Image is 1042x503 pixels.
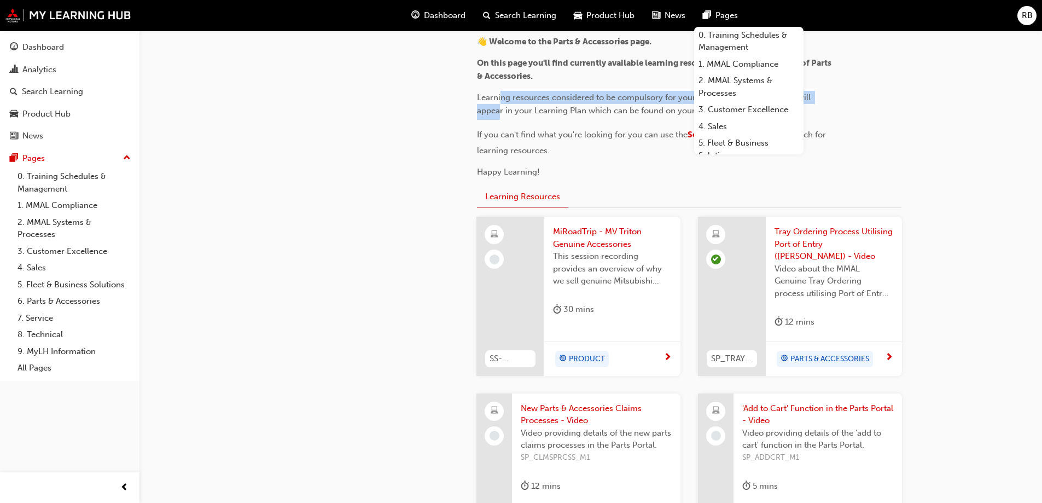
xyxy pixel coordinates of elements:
[4,82,135,102] a: Search Learning
[742,479,778,493] div: 5 mins
[22,152,45,165] div: Pages
[643,4,694,27] a: news-iconNews
[13,197,135,214] a: 1. MMAL Compliance
[4,35,135,148] button: DashboardAnalyticsSearch LearningProduct HubNews
[13,293,135,310] a: 6. Parts & Accessories
[521,452,672,464] span: SP_CLMSPRCSS_M1
[521,479,529,493] span: duration-icon
[694,118,804,135] a: 4. Sales
[569,353,605,366] span: PRODUCT
[663,353,672,363] span: next-icon
[411,9,420,22] span: guage-icon
[13,276,135,293] a: 5. Fleet & Business Solutions
[483,9,491,22] span: search-icon
[22,63,56,76] div: Analytics
[742,427,893,452] span: Video providing details of the 'add to cart' function in the Parts Portal.
[665,9,685,22] span: News
[712,228,720,242] span: learningResourceType_ELEARNING-icon
[742,452,893,464] span: SP_ADDCRT_M1
[22,41,64,54] div: Dashboard
[781,352,788,366] span: target-icon
[403,4,474,27] a: guage-iconDashboard
[10,87,18,97] span: search-icon
[13,310,135,327] a: 7. Service
[474,4,565,27] a: search-iconSearch Learning
[477,37,651,47] span: 👋 Welcome to the Parts & Accessories page.
[694,4,747,27] a: pages-iconPages
[13,168,135,197] a: 0. Training Schedules & Management
[775,263,893,300] span: Video about the MMAL Genuine Tray Ordering process utilising Port of Entry ([PERSON_NAME]) locati...
[10,65,18,75] span: chart-icon
[711,431,721,441] span: learningRecordVerb_NONE-icon
[742,479,750,493] span: duration-icon
[477,130,688,140] span: If you can't find what you're looking for you can use the
[694,135,804,164] a: 5. Fleet & Business Solutions
[694,72,804,101] a: 2. MMAL Systems & Processes
[22,85,83,98] div: Search Learning
[22,108,71,120] div: Product Hub
[565,4,643,27] a: car-iconProduct Hub
[698,217,902,376] a: SP_TRAYORDR_M1Tray Ordering Process Utilising Port of Entry ([PERSON_NAME]) - VideoVideo about th...
[4,148,135,169] button: Pages
[885,353,893,363] span: next-icon
[476,217,680,376] a: SS-MVTGA-M1MiRoadTrip - MV Triton Genuine AccessoriesThis session recording provides an overview ...
[13,343,135,360] a: 9. MyLH Information
[22,130,43,142] div: News
[775,315,814,329] div: 12 mins
[553,226,672,250] span: MiRoadTrip - MV Triton Genuine Accessories
[5,8,131,22] img: mmal
[694,56,804,73] a: 1. MMAL Compliance
[521,402,672,427] span: New Parts & Accessories Claims Processes - Video
[586,9,634,22] span: Product Hub
[553,303,594,316] div: 30 mins
[775,226,893,263] span: Tray Ordering Process Utilising Port of Entry ([PERSON_NAME]) - Video
[13,360,135,377] a: All Pages
[652,9,660,22] span: news-icon
[4,104,135,124] a: Product Hub
[490,255,499,264] span: learningRecordVerb_NONE-icon
[13,259,135,276] a: 4. Sales
[4,126,135,146] a: News
[694,27,804,56] a: 0. Training Schedules & Management
[775,315,783,329] span: duration-icon
[521,427,672,452] span: Video providing details of the new parts claims processes in the Parts Portal.
[10,131,18,141] span: news-icon
[491,228,498,242] span: learningResourceType_ELEARNING-icon
[711,255,721,264] span: learningRecordVerb_COMPLETE-icon
[703,9,711,22] span: pages-icon
[711,352,753,365] span: SP_TRAYORDR_M1
[10,109,18,119] span: car-icon
[521,479,561,493] div: 12 mins
[4,60,135,80] a: Analytics
[120,481,129,495] span: prev-icon
[688,130,751,140] a: Search Learning
[742,402,893,427] span: 'Add to Cart' Function in the Parts Portal - Video
[10,43,18,53] span: guage-icon
[477,92,813,115] span: Learning resources considered to be compulsory for your role within the Dealership will appear in...
[491,404,498,418] span: laptop-icon
[424,9,465,22] span: Dashboard
[715,9,738,22] span: Pages
[490,431,499,441] span: learningRecordVerb_NONE-icon
[477,58,833,81] span: On this page you'll find currently available learning resources related to the topics of Parts & ...
[790,353,869,366] span: PARTS & ACCESSORIES
[495,9,556,22] span: Search Learning
[477,130,828,155] span: option to search for learning resources.
[1022,9,1033,22] span: RB
[477,187,568,208] button: Learning Resources
[694,101,804,118] a: 3. Customer Excellence
[4,37,135,57] a: Dashboard
[13,243,135,260] a: 3. Customer Excellence
[477,167,540,177] span: Happy Learning!
[123,151,131,165] span: up-icon
[553,250,672,287] span: This session recording provides an overview of why we sell genuine Mitsubishi accessories, how th...
[574,9,582,22] span: car-icon
[553,303,561,316] span: duration-icon
[712,404,720,418] span: laptop-icon
[13,326,135,343] a: 8. Technical
[1017,6,1037,25] button: RB
[490,352,531,365] span: SS-MVTGA-M1
[13,214,135,243] a: 2. MMAL Systems & Processes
